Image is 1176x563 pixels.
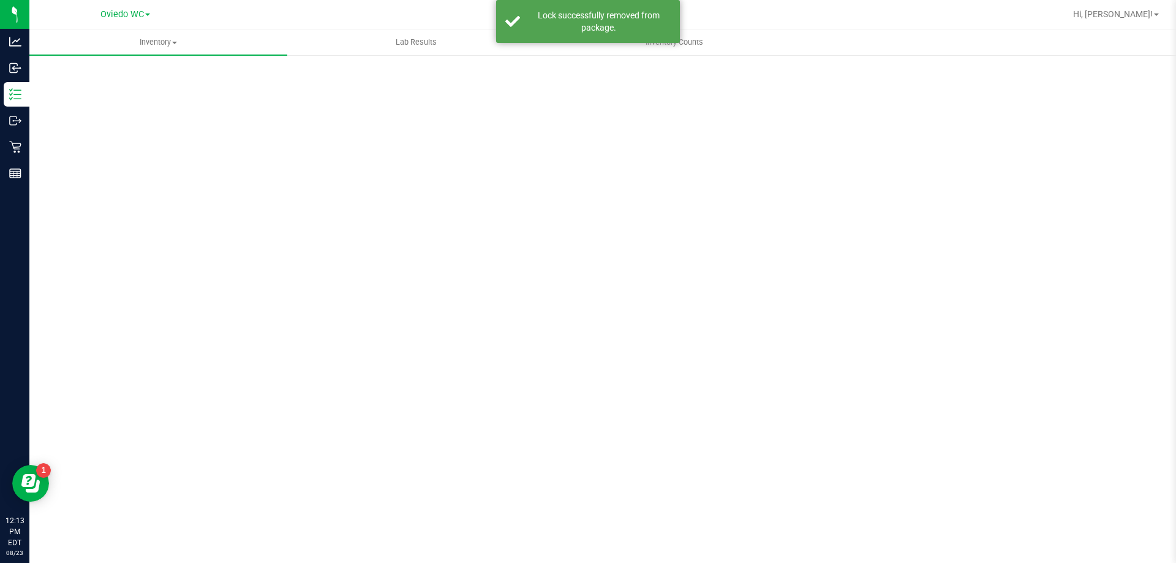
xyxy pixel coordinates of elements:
[9,62,21,74] inline-svg: Inbound
[9,115,21,127] inline-svg: Outbound
[9,167,21,179] inline-svg: Reports
[36,463,51,478] iframe: Resource center unread badge
[9,141,21,153] inline-svg: Retail
[9,36,21,48] inline-svg: Analytics
[12,465,49,502] iframe: Resource center
[379,37,453,48] span: Lab Results
[1073,9,1153,19] span: Hi, [PERSON_NAME]!
[6,548,24,557] p: 08/23
[6,515,24,548] p: 12:13 PM EDT
[29,29,287,55] a: Inventory
[29,37,287,48] span: Inventory
[100,9,144,20] span: Oviedo WC
[287,29,545,55] a: Lab Results
[9,88,21,100] inline-svg: Inventory
[527,9,671,34] div: Lock successfully removed from package.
